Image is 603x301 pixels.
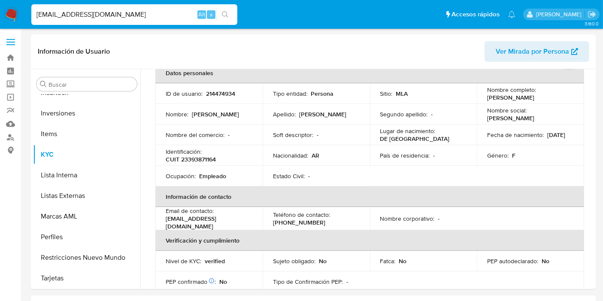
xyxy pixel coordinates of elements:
p: Nombre social : [487,106,527,114]
p: - [228,131,230,139]
p: Teléfono de contacto : [273,211,330,219]
p: [PERSON_NAME] [192,110,239,118]
input: Buscar [48,81,133,88]
p: Nombre : [166,110,188,118]
span: Accesos rápidos [451,10,500,19]
p: No [399,257,407,265]
p: [PERSON_NAME] [487,94,534,101]
p: - [431,110,433,118]
button: Restricciones Nuevo Mundo [33,247,140,268]
p: No [542,257,549,265]
p: Tipo de Confirmación PEP : [273,278,343,286]
button: Perfiles [33,227,140,247]
p: Fecha de nacimiento : [487,131,544,139]
p: Identificación : [166,148,202,155]
p: PEP autodeclarado : [487,257,538,265]
p: Sujeto obligado : [273,257,315,265]
p: País de residencia : [380,152,430,159]
button: Ver Mirada por Persona [485,41,589,62]
p: Empleado [199,172,226,180]
h1: Información de Usuario [38,47,110,56]
p: Email de contacto : [166,207,214,215]
p: Fatca : [380,257,396,265]
p: - [433,152,435,159]
p: Estado Civil : [273,172,305,180]
p: Soft descriptor : [273,131,313,139]
p: 214474934 [206,90,235,97]
p: - [317,131,318,139]
p: Segundo apellido : [380,110,428,118]
p: Nacionalidad : [273,152,308,159]
p: Nombre del comercio : [166,131,224,139]
button: Inversiones [33,103,140,124]
p: CUIT 23393871164 [166,155,216,163]
p: MLA [396,90,408,97]
p: verified [205,257,225,265]
p: Género : [487,152,509,159]
input: Buscar usuario o caso... [31,9,237,20]
span: s [210,10,212,18]
p: - [438,215,440,222]
span: Alt [198,10,205,18]
p: - [308,172,310,180]
p: [PHONE_NUMBER] [273,219,325,226]
p: DE [GEOGRAPHIC_DATA] [380,135,450,143]
button: Lista Interna [33,165,140,185]
p: F [512,152,515,159]
button: Listas Externas [33,185,140,206]
p: [DATE] [547,131,565,139]
p: ID de usuario : [166,90,203,97]
p: - [346,278,348,286]
button: Items [33,124,140,144]
th: Verificación y cumplimiento [155,230,584,251]
button: search-icon [216,9,234,21]
p: AR [312,152,319,159]
p: No [219,278,227,286]
p: Ocupación : [166,172,196,180]
p: [PERSON_NAME] [299,110,346,118]
th: Datos personales [155,63,584,83]
p: [EMAIL_ADDRESS][DOMAIN_NAME] [166,215,249,230]
th: Información de contacto [155,186,584,207]
p: Nombre completo : [487,86,536,94]
p: Apellido : [273,110,296,118]
a: Notificaciones [508,11,515,18]
button: KYC [33,144,140,165]
p: No [319,257,327,265]
p: Sitio : [380,90,393,97]
p: Nivel de KYC : [166,257,201,265]
p: belen.palamara@mercadolibre.com [536,10,585,18]
span: Ver Mirada por Persona [496,41,569,62]
p: Tipo entidad : [273,90,307,97]
p: [PERSON_NAME] [487,114,534,122]
p: Lugar de nacimiento : [380,127,436,135]
p: Nombre corporativo : [380,215,435,222]
p: Persona [311,90,333,97]
a: Salir [588,10,597,19]
button: Marcas AML [33,206,140,227]
button: Tarjetas [33,268,140,289]
button: Buscar [40,81,47,88]
p: PEP confirmado : [166,278,216,286]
